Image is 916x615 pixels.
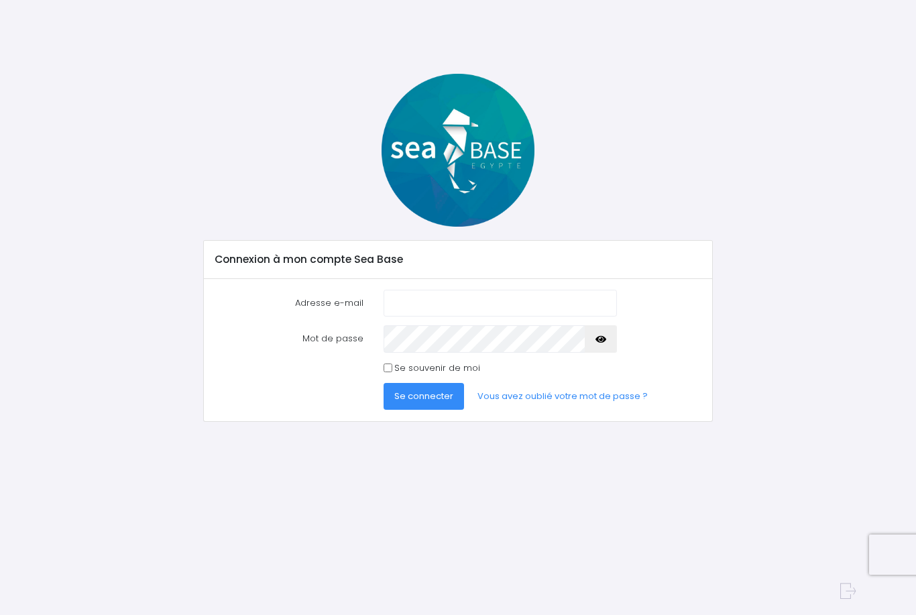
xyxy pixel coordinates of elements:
[204,241,713,278] div: Connexion à mon compte Sea Base
[467,383,659,410] a: Vous avez oublié votre mot de passe ?
[394,361,480,375] label: Se souvenir de moi
[205,290,374,317] label: Adresse e-mail
[394,390,453,402] span: Se connecter
[384,383,464,410] button: Se connecter
[205,325,374,352] label: Mot de passe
